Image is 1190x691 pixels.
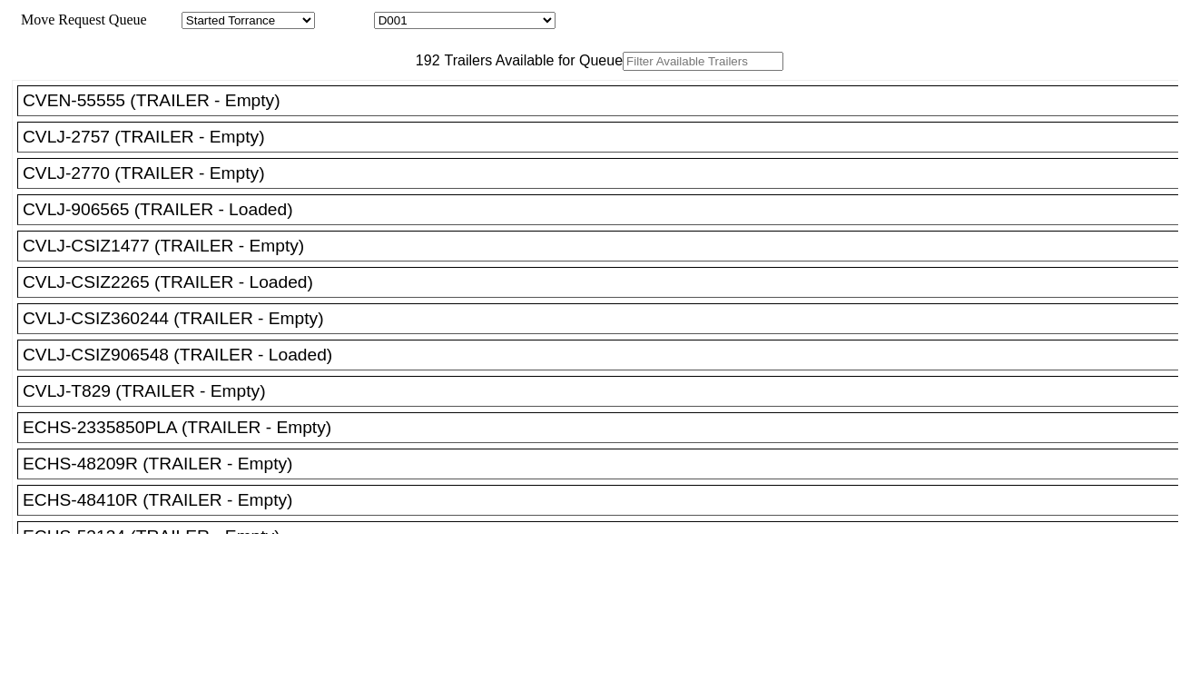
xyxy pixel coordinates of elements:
input: Filter Available Trailers [623,52,783,71]
div: CVLJ-CSIZ906548 (TRAILER - Loaded) [23,345,1189,365]
span: 192 [407,53,440,68]
div: CVLJ-T829 (TRAILER - Empty) [23,381,1189,401]
div: CVLJ-CSIZ1477 (TRAILER - Empty) [23,236,1189,256]
div: CVLJ-CSIZ2265 (TRAILER - Loaded) [23,272,1189,292]
div: CVLJ-2770 (TRAILER - Empty) [23,163,1189,183]
div: ECHS-53134 (TRAILER - Empty) [23,527,1189,547]
span: Move Request Queue [12,12,147,27]
span: Trailers Available for Queue [440,53,624,68]
div: CVLJ-2757 (TRAILER - Empty) [23,127,1189,147]
div: CVLJ-906565 (TRAILER - Loaded) [23,200,1189,220]
div: ECHS-48209R (TRAILER - Empty) [23,454,1189,474]
div: CVLJ-CSIZ360244 (TRAILER - Empty) [23,309,1189,329]
span: Location [319,12,370,27]
div: ECHS-48410R (TRAILER - Empty) [23,490,1189,510]
span: Area [150,12,178,27]
div: CVEN-55555 (TRAILER - Empty) [23,91,1189,111]
div: ECHS-2335850PLA (TRAILER - Empty) [23,418,1189,438]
